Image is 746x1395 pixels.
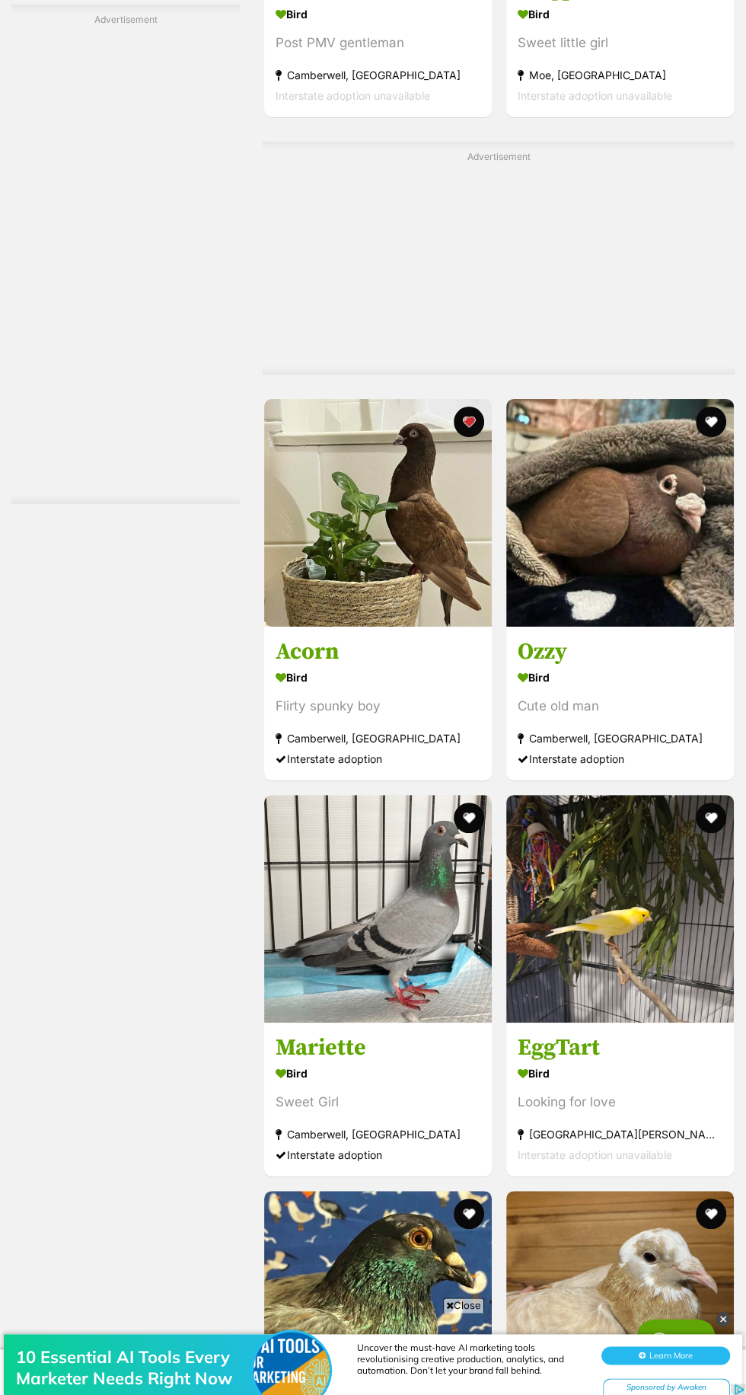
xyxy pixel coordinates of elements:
[276,3,480,25] strong: Bird
[506,626,734,780] a: Ozzy Bird Cute old man Camberwell, [GEOGRAPHIC_DATA] Interstate adoption
[518,3,722,25] strong: Bird
[506,795,734,1023] img: EggTart - Bird
[518,1062,722,1084] strong: Bird
[695,1199,725,1229] button: favourite
[276,33,480,53] div: Post PMV gentleman
[518,65,722,85] strong: Moe, [GEOGRAPHIC_DATA]
[506,399,734,627] img: Ozzy - Bird
[276,696,480,717] div: Flirty spunky boy
[506,1022,734,1176] a: EggTart Bird Looking for love [GEOGRAPHIC_DATA][PERSON_NAME][GEOGRAPHIC_DATA] Interstate adoption...
[518,1092,722,1112] div: Looking for love
[276,65,480,85] strong: Camberwell, [GEOGRAPHIC_DATA]
[518,666,722,688] strong: Bird
[454,1199,484,1229] button: favourite
[264,795,492,1023] img: Mariette - Bird
[454,407,484,437] button: favourite
[16,43,260,85] div: 10 Essential AI Tools Every Marketer Needs Right Now
[518,1033,722,1062] h3: EggTart
[276,749,480,769] div: Interstate adoption
[601,43,730,61] button: Learn More
[65,32,186,489] iframe: Advertisement
[603,75,730,94] div: Sponsored by Awaken
[384,169,613,359] iframe: Advertisement
[276,89,430,102] span: Interstate adoption unavailable
[357,38,585,72] div: Uncover the must-have AI marketing tools revolutionising creative production, analytics, and auto...
[276,666,480,688] strong: Bird
[253,28,330,104] img: 10 Essential AI Tools Every Marketer Needs Right Now
[695,407,725,437] button: favourite
[263,142,735,375] div: Advertisement
[276,1033,480,1062] h3: Mariette
[518,33,722,53] div: Sweet little girl
[443,1298,484,1313] span: Close
[11,4,240,504] div: Advertisement
[454,803,484,833] button: favourite
[276,1092,480,1112] div: Sweet Girl
[264,626,492,780] a: Acorn Bird Flirty spunky boy Camberwell, [GEOGRAPHIC_DATA] Interstate adoption
[264,399,492,627] img: Acorn - Bird
[276,728,480,749] strong: Camberwell, [GEOGRAPHIC_DATA]
[276,1062,480,1084] strong: Bird
[276,637,480,666] h3: Acorn
[264,1022,492,1176] a: Mariette Bird Sweet Girl Camberwell, [GEOGRAPHIC_DATA] Interstate adoption
[716,1311,731,1326] img: close_grey_3x.png
[518,637,722,666] h3: Ozzy
[276,1124,480,1144] strong: Camberwell, [GEOGRAPHIC_DATA]
[518,696,722,717] div: Cute old man
[518,1124,722,1144] strong: [GEOGRAPHIC_DATA][PERSON_NAME][GEOGRAPHIC_DATA]
[695,803,725,833] button: favourite
[518,749,722,769] div: Interstate adoption
[518,89,672,102] span: Interstate adoption unavailable
[518,728,722,749] strong: Camberwell, [GEOGRAPHIC_DATA]
[518,1148,672,1161] span: Interstate adoption unavailable
[276,1144,480,1165] div: Interstate adoption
